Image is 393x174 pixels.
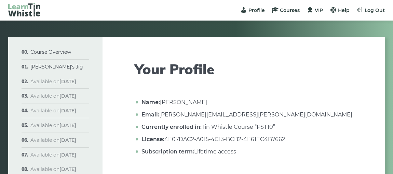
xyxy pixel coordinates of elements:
img: LearnTinWhistle.com [8,3,40,16]
strong: [DATE] [59,78,76,85]
span: Available on [30,122,76,128]
span: Available on [30,137,76,143]
span: Available on [30,152,76,158]
a: Help [330,7,350,13]
strong: [DATE] [59,108,76,114]
span: Available on [30,93,76,99]
span: Available on [30,108,76,114]
span: Available on [30,78,76,85]
span: Help [338,7,350,13]
span: Log Out [365,7,385,13]
span: Available on [30,166,76,172]
a: Log Out [356,7,385,13]
a: [PERSON_NAME]’s Jig [30,64,83,70]
span: VIP [315,7,323,13]
strong: [DATE] [59,93,76,99]
strong: [DATE] [59,122,76,128]
li: Tin Whistle Course “PST10” [140,123,353,132]
li: 4E07DAC2-A015-4C13-BCB2-4E61EC4B7662 [140,135,353,144]
a: Profile [240,7,265,13]
li: [PERSON_NAME] [140,98,353,107]
a: Courses [272,7,300,13]
strong: [DATE] [59,137,76,143]
span: Courses [280,7,300,13]
strong: Email: [141,111,159,118]
a: Course Overview [30,49,71,55]
strong: Name: [141,99,160,105]
strong: License: [141,136,164,142]
strong: [DATE] [59,166,76,172]
a: VIP [307,7,323,13]
h1: Your Profile [135,61,353,77]
strong: [DATE] [59,152,76,158]
span: Profile [248,7,265,13]
li: Lifetime access [140,147,353,156]
li: [PERSON_NAME][EMAIL_ADDRESS][PERSON_NAME][DOMAIN_NAME] [140,110,353,119]
strong: Currently enrolled in: [141,124,202,130]
strong: Subscription term: [141,148,194,155]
